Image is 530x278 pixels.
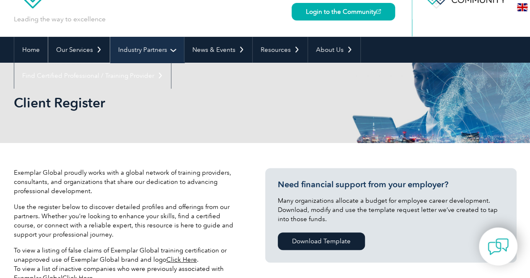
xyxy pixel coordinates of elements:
img: en [517,3,527,11]
a: Find Certified Professional / Training Provider [14,63,171,89]
h2: Client Register [14,96,366,110]
img: open_square.png [376,9,381,14]
a: Login to the Community [292,3,395,20]
a: Our Services [48,37,110,63]
a: Industry Partners [110,37,184,63]
a: Resources [253,37,308,63]
a: News & Events [184,37,252,63]
p: Exemplar Global proudly works with a global network of training providers, consultants, and organ... [14,168,240,196]
h3: Need financial support from your employer? [278,179,504,190]
a: About Us [308,37,360,63]
img: contact-chat.png [488,236,509,257]
a: Click Here [166,256,197,263]
a: Download Template [278,232,365,250]
p: Many organizations allocate a budget for employee career development. Download, modify and use th... [278,196,504,224]
p: Use the register below to discover detailed profiles and offerings from our partners. Whether you... [14,202,240,239]
p: Leading the way to excellence [14,15,106,24]
a: Home [14,37,48,63]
